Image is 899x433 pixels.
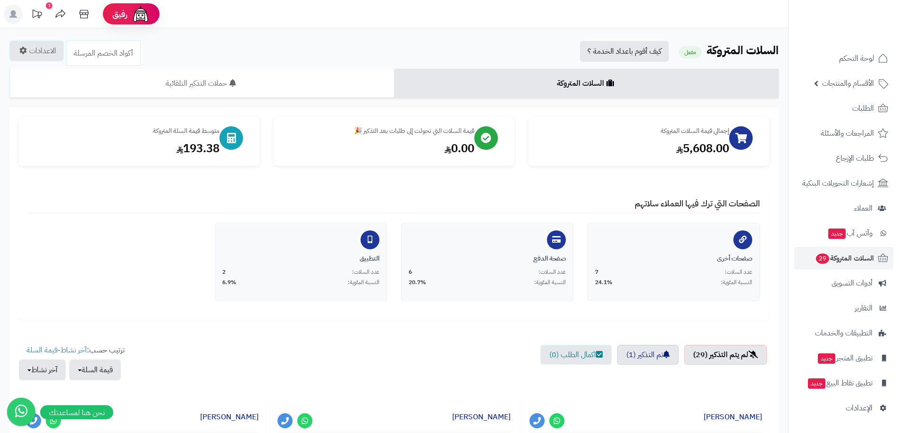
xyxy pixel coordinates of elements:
span: 2 [222,268,226,276]
a: أكواد الخصم المرسلة [66,41,141,66]
span: 6.9% [222,278,236,286]
a: أدوات التسويق [794,272,893,294]
div: 5,608.00 [538,140,729,156]
span: جديد [818,353,835,364]
a: التطبيقات والخدمات [794,322,893,344]
a: العملاء [794,197,893,220]
div: صفحة الدفع [409,254,566,263]
div: 193.38 [28,140,219,156]
span: جديد [828,229,846,239]
h4: الصفحات التي ترك فيها العملاء سلاتهم [28,199,760,213]
a: إشعارات التحويلات البنكية [794,172,893,195]
span: لوحة التحكم [839,52,874,65]
span: الطلبات [852,102,874,115]
span: عدد السلات: [352,268,379,276]
span: النسبة المئوية: [348,278,379,286]
div: إجمالي قيمة السلات المتروكة [538,126,729,136]
button: آخر نشاط [19,359,66,380]
span: النسبة المئوية: [721,278,752,286]
a: كيف أقوم باعداد الخدمة ؟ [580,41,669,62]
span: عدد السلات: [538,268,566,276]
b: السلات المتروكة [706,42,779,59]
a: تطبيق المتجرجديد [794,347,893,369]
span: المراجعات والأسئلة [821,127,874,140]
a: الطلبات [794,97,893,120]
a: السلات المتروكة [394,69,779,98]
span: التطبيقات والخدمات [815,327,873,340]
a: آخر نشاط [60,344,87,356]
span: إشعارات التحويلات البنكية [802,177,874,190]
a: تحديثات المنصة [25,5,49,26]
div: متوسط قيمة السلة المتروكة [28,126,219,136]
span: طلبات الإرجاع [836,152,874,165]
span: وآتس آب [827,227,873,240]
span: 6 [409,268,412,276]
span: 29 [816,253,829,264]
span: عدد السلات: [725,268,752,276]
span: رفيق [112,8,127,20]
a: التقارير [794,297,893,319]
a: [PERSON_NAME] [200,411,259,423]
a: وآتس آبجديد [794,222,893,245]
span: أدوات التسويق [832,277,873,290]
a: اكمال الطلب (0) [540,345,612,365]
a: تطبيق نقاط البيعجديد [794,372,893,394]
a: لوحة التحكم [794,47,893,70]
span: جديد [808,378,825,389]
a: المراجعات والأسئلة [794,122,893,145]
span: التقارير [855,302,873,315]
button: قيمة السلة [69,359,121,380]
span: النسبة المئوية: [534,278,566,286]
small: مفعل [679,46,702,58]
div: 1 [46,2,52,9]
img: logo-2.png [835,24,890,44]
a: قيمة السلة [26,344,58,356]
div: قيمة السلات التي تحولت إلى طلبات بعد التذكير 🎉 [283,126,474,136]
span: الإعدادات [846,401,873,415]
span: الأقسام والمنتجات [822,77,874,90]
div: 0.00 [283,140,474,156]
img: ai-face.png [131,5,150,24]
a: طلبات الإرجاع [794,147,893,170]
a: حملات التذكير التلقائية [9,69,394,98]
span: 20.7% [409,278,426,286]
a: [PERSON_NAME] [704,411,762,423]
a: تم التذكير (1) [617,345,679,365]
a: السلات المتروكة29 [794,247,893,270]
a: لم يتم التذكير (29) [684,345,767,365]
div: التطبيق [222,254,379,263]
ul: ترتيب حسب: - [19,345,125,380]
div: صفحات أخرى [595,254,752,263]
span: السلات المتروكة [815,252,874,265]
span: تطبيق نقاط البيع [807,376,873,390]
span: تطبيق المتجر [817,351,873,365]
span: 24.1% [595,278,613,286]
a: الإعدادات [794,397,893,419]
span: 7 [595,268,598,276]
a: [PERSON_NAME] [452,411,511,423]
a: الاعدادات [9,41,64,61]
span: العملاء [854,202,873,215]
